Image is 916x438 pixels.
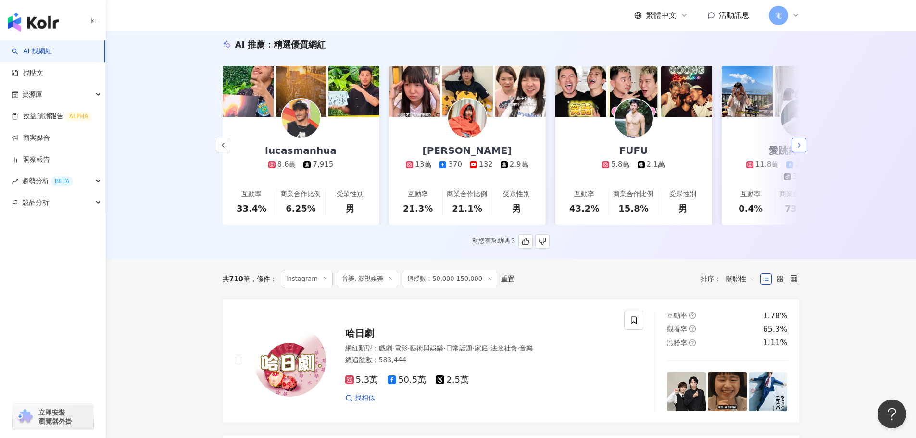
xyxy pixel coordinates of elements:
[15,409,34,425] img: chrome extension
[878,400,906,428] iframe: Help Scout Beacon - Open
[12,68,43,78] a: 找貼文
[328,66,379,117] img: post-image
[12,155,50,164] a: 洞察報告
[574,189,594,199] div: 互動率
[408,189,428,199] div: 互動率
[555,117,712,225] a: FUFU5.8萬2.1萬互動率43.2%商業合作比例15.8%受眾性別男
[237,202,266,214] div: 33.4%
[346,202,354,214] div: 男
[235,38,326,50] div: AI 推薦 ：
[613,189,653,199] div: 商業合作比例
[763,324,788,335] div: 65.3%
[12,133,50,143] a: 商案媒合
[740,189,761,199] div: 互動率
[355,393,375,403] span: 找相似
[408,344,410,352] span: ·
[667,372,706,411] img: post-image
[282,99,320,138] img: KOL Avatar
[388,375,426,385] span: 50.5萬
[781,99,819,138] img: KOL Avatar
[475,344,488,352] span: 家庭
[22,84,42,105] span: 資源庫
[38,408,72,425] span: 立即安裝 瀏覽器外掛
[689,312,696,319] span: question-circle
[701,271,760,287] div: 排序：
[708,372,747,411] img: post-image
[313,160,333,170] div: 7,915
[229,275,243,283] span: 710
[608,66,659,117] img: post-image
[345,355,613,365] div: 總追蹤數 ： 583,444
[8,13,59,32] img: logo
[519,344,533,352] span: 音樂
[274,39,326,50] span: 精選優質網紅
[12,47,52,56] a: searchAI 找網紅
[447,189,487,199] div: 商業合作比例
[337,189,364,199] div: 受眾性別
[223,275,250,283] div: 共 筆
[779,189,820,199] div: 商業合作比例
[495,66,546,117] img: post-image
[392,344,394,352] span: ·
[389,66,440,117] img: post-image
[722,117,878,225] a: 愛跳舞的Diva11.8萬2,9286,98037.8萬互動率0.4%商業合作比例73.7%受眾性別男
[517,344,519,352] span: ·
[722,66,773,117] img: post-image
[667,325,687,333] span: 觀看率
[618,202,648,214] div: 15.8%
[719,11,750,20] span: 活動訊息
[793,172,816,182] div: 37.8萬
[785,202,815,214] div: 73.7%
[241,189,262,199] div: 互動率
[413,144,522,157] div: [PERSON_NAME]
[443,344,445,352] span: ·
[667,339,687,347] span: 漲粉率
[610,144,658,157] div: FUFU
[12,178,18,185] span: rise
[503,189,530,199] div: 受眾性別
[615,99,653,138] img: KOL Avatar
[12,112,92,121] a: 效益預測報告ALPHA
[726,271,755,287] span: 關聯性
[276,66,326,117] img: post-image
[795,160,816,170] div: 2,928
[22,192,49,213] span: 競品分析
[472,234,550,249] div: 對您有幫助嗎？
[689,325,696,332] span: question-circle
[13,404,93,430] a: chrome extension立即安裝 瀏覽器外掛
[569,202,599,214] div: 43.2%
[452,202,482,214] div: 21.1%
[646,10,677,21] span: 繁體中文
[501,275,514,283] div: 重置
[669,189,696,199] div: 受眾性別
[394,344,408,352] span: 電影
[402,271,497,287] span: 追蹤數：50,000-150,000
[775,66,826,117] img: post-image
[436,375,469,385] span: 2.5萬
[280,189,321,199] div: 商業合作比例
[448,99,487,138] img: KOL Avatar
[448,160,462,170] div: 370
[678,202,687,214] div: 男
[345,393,375,403] a: 找相似
[337,271,398,287] span: 音樂, 影視娛樂
[345,327,374,339] span: 哈日劇
[415,160,431,170] div: 13萬
[345,375,378,385] span: 5.3萬
[223,66,274,117] img: post-image
[512,202,521,214] div: 男
[473,344,475,352] span: ·
[739,202,763,214] div: 0.4%
[667,312,687,319] span: 互動率
[555,66,606,117] img: post-image
[479,160,493,170] div: 132
[442,66,493,117] img: post-image
[223,299,800,423] a: KOL Avatar哈日劇網紅類型：戲劇·電影·藝術與娛樂·日常話題·家庭·法政社會·音樂總追蹤數：583,4445.3萬50.5萬2.5萬找相似互動率question-circle1.78%觀...
[689,339,696,346] span: question-circle
[403,202,433,214] div: 21.3%
[389,117,546,225] a: [PERSON_NAME]13萬3701322.9萬互動率21.3%商業合作比例21.1%受眾性別男
[281,271,333,287] span: Instagram
[510,160,528,170] div: 2.9萬
[22,170,73,192] span: 趨勢分析
[410,344,443,352] span: 藝術與娛樂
